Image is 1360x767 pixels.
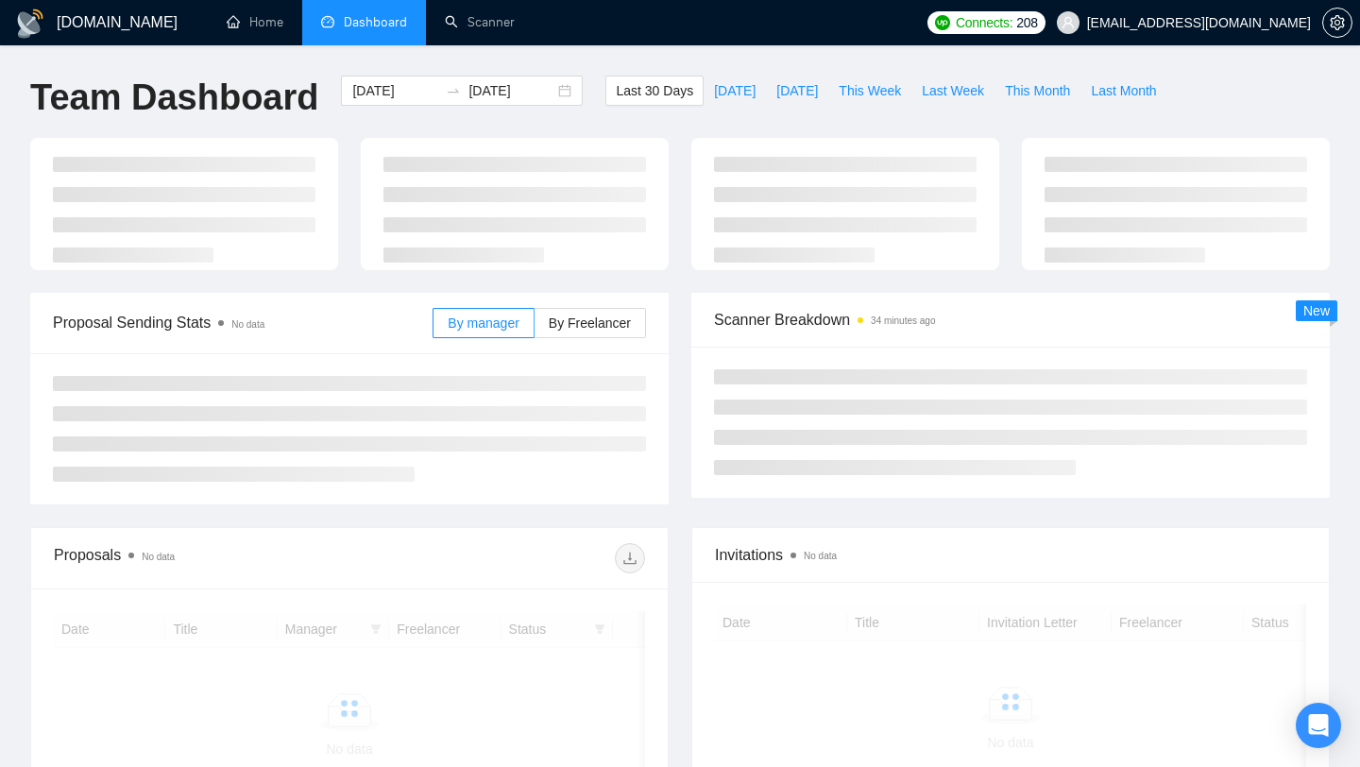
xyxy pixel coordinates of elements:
[1322,15,1352,30] a: setting
[714,80,756,101] span: [DATE]
[715,543,1306,567] span: Invitations
[704,76,766,106] button: [DATE]
[828,76,911,106] button: This Week
[1303,303,1330,318] span: New
[227,14,283,30] a: homeHome
[616,80,693,101] span: Last 30 Days
[605,76,704,106] button: Last 30 Days
[446,83,461,98] span: to
[468,80,554,101] input: End date
[839,80,901,101] span: This Week
[714,308,1307,332] span: Scanner Breakdown
[1296,703,1341,748] div: Open Intercom Messenger
[871,315,935,326] time: 34 minutes ago
[30,76,318,120] h1: Team Dashboard
[445,14,515,30] a: searchScanner
[53,311,433,334] span: Proposal Sending Stats
[352,80,438,101] input: Start date
[1005,80,1070,101] span: This Month
[911,76,994,106] button: Last Week
[344,14,407,30] span: Dashboard
[994,76,1080,106] button: This Month
[321,15,334,28] span: dashboard
[766,76,828,106] button: [DATE]
[448,315,518,331] span: By manager
[1322,8,1352,38] button: setting
[1016,12,1037,33] span: 208
[935,15,950,30] img: upwork-logo.png
[1062,16,1075,29] span: user
[446,83,461,98] span: swap-right
[231,319,264,330] span: No data
[549,315,631,331] span: By Freelancer
[776,80,818,101] span: [DATE]
[15,9,45,39] img: logo
[1323,15,1351,30] span: setting
[54,543,349,573] div: Proposals
[804,551,837,561] span: No data
[922,80,984,101] span: Last Week
[1080,76,1166,106] button: Last Month
[956,12,1012,33] span: Connects:
[142,552,175,562] span: No data
[1091,80,1156,101] span: Last Month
